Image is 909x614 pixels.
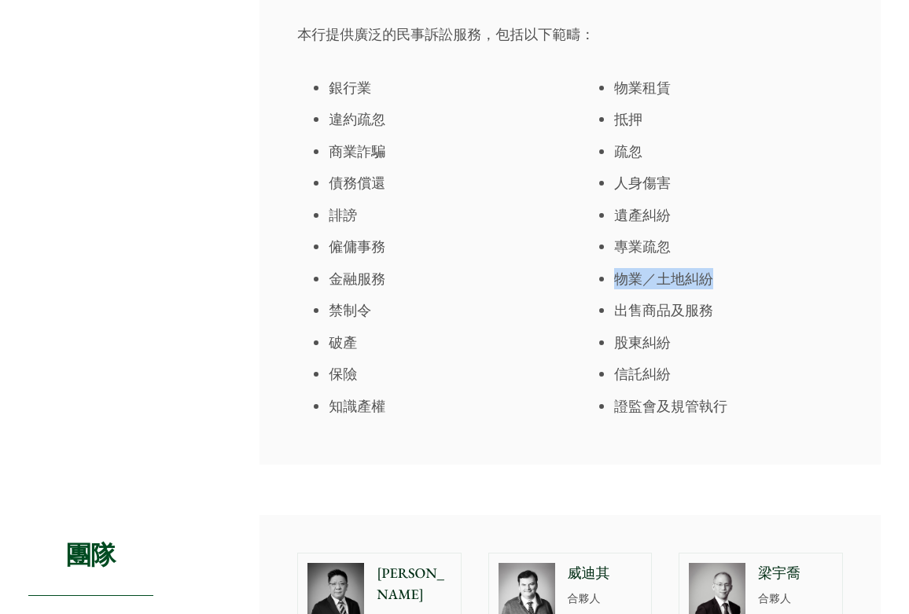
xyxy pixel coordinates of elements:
li: 抵押 [614,108,843,130]
li: 誹謗 [329,204,558,226]
p: 合夥人 [568,590,642,607]
li: 知識產權 [329,395,558,417]
li: 出售商品及服務 [614,300,843,321]
li: 金融服務 [329,268,558,289]
li: 破產 [329,332,558,353]
li: 銀行業 [329,77,558,98]
li: 人身傷害 [614,172,843,193]
li: 股東糾紛 [614,332,843,353]
li: 違約疏忽 [329,108,558,130]
li: 證監會及規管執行 [614,395,843,417]
li: 債務償還 [329,172,558,193]
p: 合夥人 [758,590,833,607]
li: 禁制令 [329,300,558,321]
li: 保險 [329,363,558,384]
li: 疏忽 [614,141,843,162]
li: 信託糾紛 [614,363,843,384]
li: 物業租賃 [614,77,843,98]
li: 專業疏忽 [614,236,843,257]
li: 遺產糾紛 [614,204,843,226]
h2: 團隊 [28,515,153,596]
p: 梁宇喬 [758,563,833,584]
p: 本行提供廣泛的民事訴訟服務，包括以下範疇： [297,24,843,45]
p: 威迪其 [568,563,642,584]
p: [PERSON_NAME] [377,563,451,605]
li: 商業詐騙 [329,141,558,162]
li: 物業／土地糾紛 [614,268,843,289]
li: 僱傭事務 [329,236,558,257]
